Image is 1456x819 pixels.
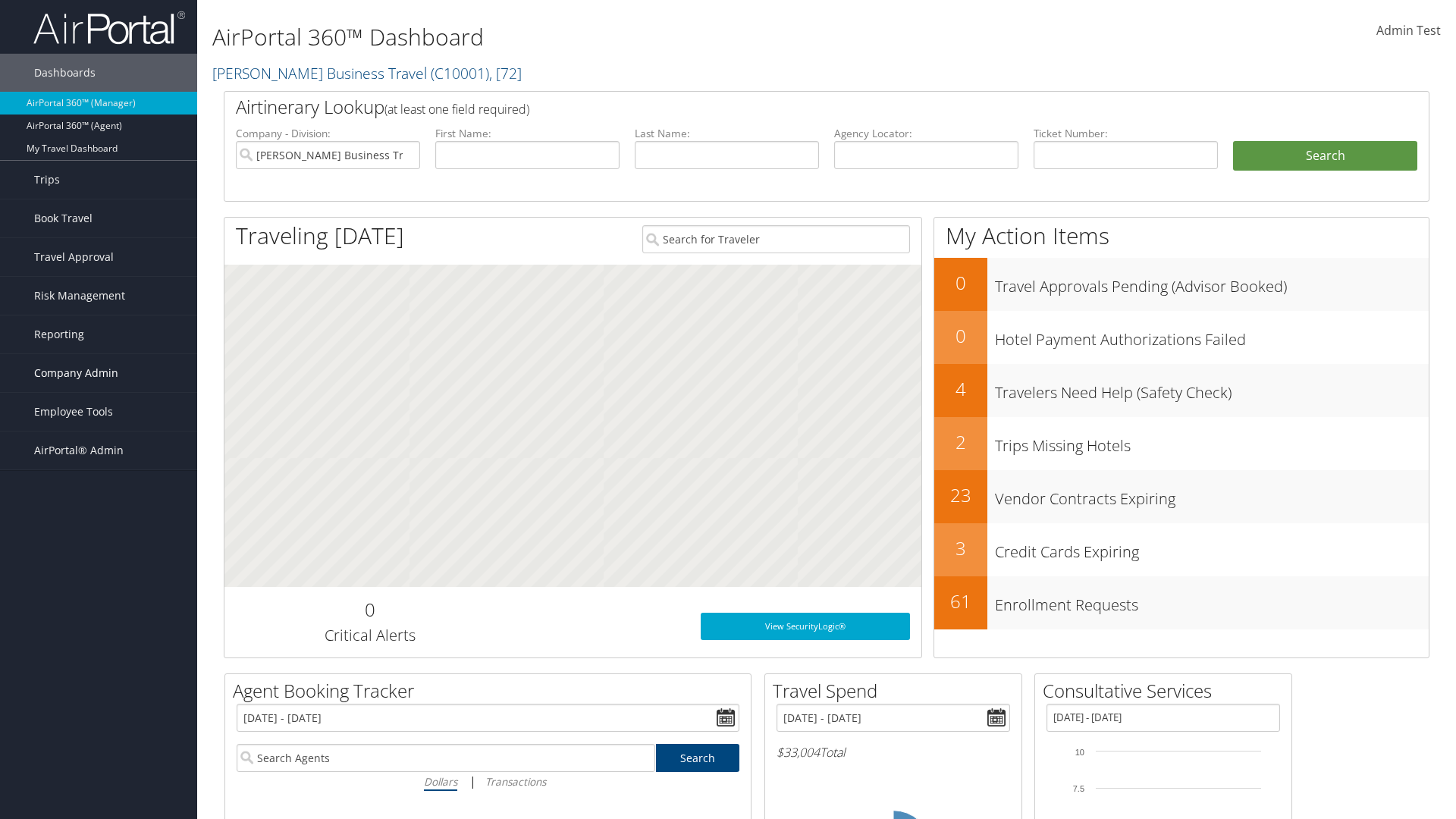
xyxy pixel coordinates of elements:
span: ( C10001 ) [431,63,489,83]
a: 0Hotel Payment Authorizations Failed [934,311,1429,364]
button: Search [1233,141,1417,171]
h3: Travelers Need Help (Safety Check) [995,375,1429,403]
h3: Credit Cards Expiring [995,534,1429,563]
span: Book Travel [34,199,93,237]
span: Reporting [34,315,84,353]
span: Travel Approval [34,238,114,276]
h1: Traveling [DATE] [236,220,404,252]
h2: 23 [934,482,987,508]
img: airportal-logo.png [33,10,185,45]
tspan: 7.5 [1073,784,1084,793]
h2: 0 [236,597,504,623]
a: Admin Test [1376,8,1441,55]
h3: Vendor Contracts Expiring [995,481,1429,510]
h2: 3 [934,535,987,561]
h3: Enrollment Requests [995,587,1429,616]
a: 61Enrollment Requests [934,576,1429,629]
h2: Agent Booking Tracker [233,678,751,704]
span: Company Admin [34,354,118,392]
span: , [ 72 ] [489,63,522,83]
label: First Name: [435,126,620,141]
h1: AirPortal 360™ Dashboard [212,21,1031,53]
i: Transactions [485,774,546,789]
label: Agency Locator: [834,126,1018,141]
h2: 0 [934,323,987,349]
span: Employee Tools [34,393,113,431]
h1: My Action Items [934,220,1429,252]
span: Risk Management [34,277,125,315]
tspan: 10 [1075,748,1084,757]
a: Search [656,744,740,772]
a: 4Travelers Need Help (Safety Check) [934,364,1429,417]
h3: Trips Missing Hotels [995,428,1429,457]
h3: Critical Alerts [236,625,504,646]
span: Dashboards [34,54,96,92]
h2: Travel Spend [773,678,1021,704]
a: 0Travel Approvals Pending (Advisor Booked) [934,258,1429,311]
input: Search Agents [237,744,655,772]
h2: 4 [934,376,987,402]
h2: 61 [934,588,987,614]
a: 3Credit Cards Expiring [934,523,1429,576]
label: Ticket Number: [1034,126,1218,141]
h3: Travel Approvals Pending (Advisor Booked) [995,268,1429,297]
span: (at least one field required) [384,101,529,118]
h2: Consultative Services [1043,678,1291,704]
span: Trips [34,161,60,199]
span: AirPortal® Admin [34,431,124,469]
h3: Hotel Payment Authorizations Failed [995,322,1429,350]
h6: Total [777,744,1010,761]
i: Dollars [424,774,457,789]
div: | [237,772,739,791]
label: Company - Division: [236,126,420,141]
span: Admin Test [1376,22,1441,39]
span: $33,004 [777,744,820,761]
a: 2Trips Missing Hotels [934,417,1429,470]
a: [PERSON_NAME] Business Travel [212,63,522,83]
a: View SecurityLogic® [701,613,910,640]
h2: 2 [934,429,987,455]
a: 23Vendor Contracts Expiring [934,470,1429,523]
label: Last Name: [635,126,819,141]
h2: 0 [934,270,987,296]
input: Search for Traveler [642,225,910,253]
h2: Airtinerary Lookup [236,94,1317,120]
